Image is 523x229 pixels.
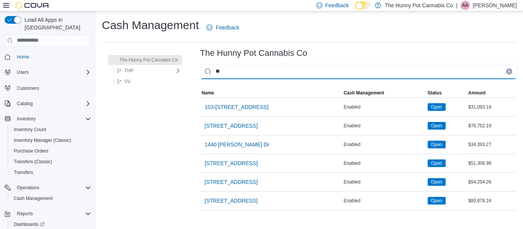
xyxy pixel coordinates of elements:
[2,51,94,62] button: Home
[461,1,470,10] div: Abirami Asohan
[114,77,134,86] button: VV
[355,2,371,10] input: Dark Mode
[428,122,446,130] span: Open
[205,103,269,111] span: 103-[STREET_ADDRESS]
[473,1,517,10] p: [PERSON_NAME]
[14,127,46,133] span: Inventory Count
[428,197,446,205] span: Open
[428,90,442,96] span: Status
[506,68,512,75] button: Clear input
[428,103,446,111] span: Open
[342,159,426,168] div: Enabled
[202,118,261,133] button: [STREET_ADDRESS]
[325,2,349,9] span: Feedback
[17,85,39,91] span: Customers
[11,125,49,134] a: Inventory Count
[14,83,91,93] span: Customers
[428,178,446,186] span: Open
[202,99,272,115] button: 103-[STREET_ADDRESS]
[426,88,467,97] button: Status
[467,140,517,149] div: $34,393.27
[205,159,258,167] span: [STREET_ADDRESS]
[14,209,91,218] span: Reports
[14,99,91,108] span: Catalog
[14,52,32,62] a: Home
[342,102,426,112] div: Enabled
[431,179,442,185] span: Open
[202,90,214,96] span: Name
[202,156,261,171] button: [STREET_ADDRESS]
[205,141,270,148] span: 1440 [PERSON_NAME] Dr
[342,177,426,187] div: Enabled
[8,135,94,146] button: Inventory Manager (Classic)
[14,114,91,123] span: Inventory
[342,196,426,205] div: Enabled
[343,90,384,96] span: Cash Management
[114,66,137,75] button: THP
[2,182,94,193] button: Operations
[342,140,426,149] div: Enabled
[467,159,517,168] div: $51,306.98
[11,136,74,145] a: Inventory Manager (Classic)
[124,68,134,74] span: THP
[8,167,94,178] button: Transfers
[342,121,426,130] div: Enabled
[14,183,42,192] button: Operations
[431,141,442,148] span: Open
[14,148,49,154] span: Purchase Orders
[11,146,91,156] span: Purchase Orders
[14,183,91,192] span: Operations
[11,157,91,166] span: Transfers (Classic)
[2,114,94,124] button: Inventory
[17,116,36,122] span: Inventory
[14,195,52,201] span: Cash Management
[21,16,91,31] span: Load All Apps in [GEOGRAPHIC_DATA]
[11,194,91,203] span: Cash Management
[467,102,517,112] div: $31,093.19
[431,197,442,204] span: Open
[467,88,517,97] button: Amount
[14,114,39,123] button: Inventory
[14,99,36,108] button: Catalog
[205,122,258,130] span: [STREET_ADDRESS]
[14,84,42,93] a: Customers
[11,220,91,229] span: Dashboards
[431,104,442,110] span: Open
[11,157,55,166] a: Transfers (Classic)
[205,178,258,186] span: [STREET_ADDRESS]
[17,69,29,75] span: Users
[467,177,517,187] div: $54,254.26
[2,67,94,78] button: Users
[203,20,242,35] a: Feedback
[124,78,131,84] span: VV
[11,136,91,145] span: Inventory Manager (Classic)
[8,146,94,156] button: Purchase Orders
[14,169,33,175] span: Transfers
[467,121,517,130] div: $76,752.19
[17,185,39,191] span: Operations
[467,196,517,205] div: $80,878.24
[14,209,36,218] button: Reports
[14,137,71,143] span: Inventory Manager (Classic)
[200,88,342,97] button: Name
[11,194,56,203] a: Cash Management
[456,1,458,10] p: |
[200,49,307,58] h3: The Hunny Pot Cannabis Co
[14,52,91,62] span: Home
[202,137,273,152] button: 1440 [PERSON_NAME] Dr
[468,90,485,96] span: Amount
[14,221,44,227] span: Dashboards
[17,211,33,217] span: Reports
[14,159,52,165] span: Transfers (Classic)
[11,125,91,134] span: Inventory Count
[342,88,426,97] button: Cash Management
[462,1,468,10] span: AA
[216,24,239,31] span: Feedback
[2,208,94,219] button: Reports
[428,141,446,148] span: Open
[15,2,50,9] img: Cova
[8,193,94,204] button: Cash Management
[431,160,442,167] span: Open
[202,174,261,190] button: [STREET_ADDRESS]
